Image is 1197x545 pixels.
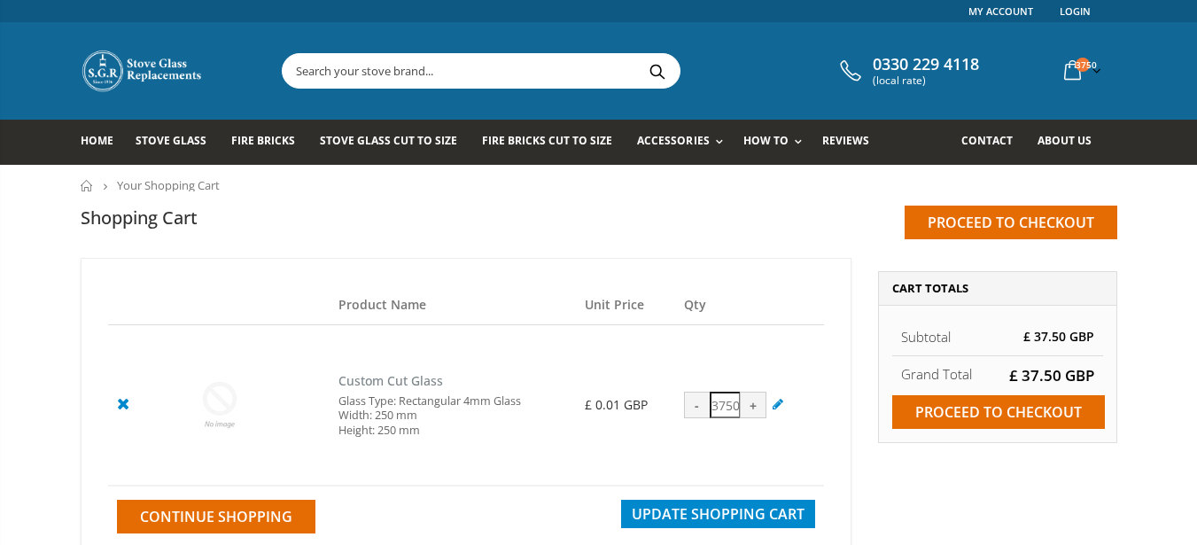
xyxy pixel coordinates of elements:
a: Home [81,120,127,165]
img: Custom Cut Glass [153,339,286,471]
span: Reviews [822,133,869,148]
span: Update Shopping Cart [632,504,804,524]
span: Stove Glass Cut To Size [320,133,457,148]
a: Continue Shopping [117,500,315,533]
span: £ 0.01 GBP [585,396,648,413]
a: How To [743,120,811,165]
a: Fire Bricks Cut To Size [482,120,626,165]
a: Custom Cut Glass [338,372,443,389]
a: Home [81,180,94,191]
span: Fire Bricks Cut To Size [482,133,612,148]
span: Stove Glass [136,133,206,148]
span: Home [81,133,113,148]
h1: Shopping Cart [81,206,198,230]
a: Contact [961,120,1026,165]
div: - [684,392,711,418]
input: Proceed to checkout [892,395,1105,429]
span: Contact [961,133,1013,148]
div: + [740,392,766,418]
a: 3750 [1057,53,1105,88]
span: Your Shopping Cart [117,177,220,193]
span: 0330 229 4118 [873,55,979,74]
a: Stove Glass Cut To Size [320,120,470,165]
a: 0330 229 4118 (local rate) [836,55,979,87]
button: Search [638,54,678,88]
button: Update Shopping Cart [621,500,815,528]
a: Fire Bricks [231,120,308,165]
span: £ 37.50 GBP [1009,365,1094,385]
span: 3750 [1076,58,1090,72]
a: Reviews [822,120,882,165]
span: About us [1038,133,1092,148]
span: Cart Totals [892,280,968,296]
a: Accessories [637,120,731,165]
span: How To [743,133,789,148]
span: (local rate) [873,74,979,87]
a: Stove Glass [136,120,220,165]
input: Proceed to checkout [905,206,1117,239]
img: Stove Glass Replacement [81,49,205,93]
span: Fire Bricks [231,133,295,148]
div: Glass Type: Rectangular 4mm Glass Width: 250 mm Height: 250 mm [338,394,567,438]
span: £ 37.50 GBP [1023,328,1094,345]
input: Search your stove brand... [283,54,878,88]
a: About us [1038,120,1105,165]
span: Subtotal [901,328,951,346]
span: Continue Shopping [140,507,292,526]
th: Product Name [330,285,576,325]
span: Accessories [637,133,709,148]
th: Qty [675,285,824,325]
th: Unit Price [576,285,675,325]
strong: Grand Total [901,365,972,383]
